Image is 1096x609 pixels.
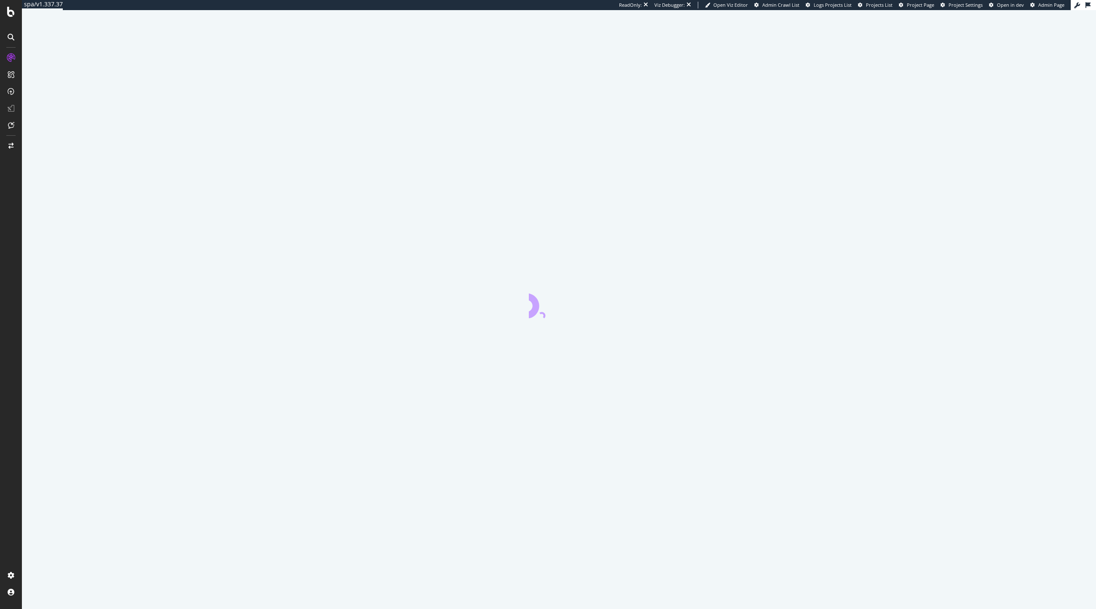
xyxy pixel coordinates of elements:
[997,2,1024,8] span: Open in dev
[1030,2,1064,8] a: Admin Page
[754,2,799,8] a: Admin Crawl List
[899,2,934,8] a: Project Page
[654,2,685,8] div: Viz Debugger:
[806,2,852,8] a: Logs Projects List
[941,2,983,8] a: Project Settings
[619,2,642,8] div: ReadOnly:
[814,2,852,8] span: Logs Projects List
[866,2,892,8] span: Projects List
[907,2,934,8] span: Project Page
[762,2,799,8] span: Admin Crawl List
[949,2,983,8] span: Project Settings
[705,2,748,8] a: Open Viz Editor
[529,288,590,318] div: animation
[1038,2,1064,8] span: Admin Page
[989,2,1024,8] a: Open in dev
[713,2,748,8] span: Open Viz Editor
[858,2,892,8] a: Projects List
